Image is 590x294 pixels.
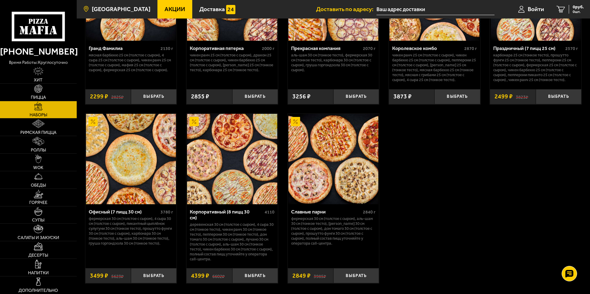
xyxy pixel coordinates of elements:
[199,6,225,12] span: Доставка
[85,114,177,204] a: АкционныйОфисный (7 пицц 30 см)
[262,46,275,51] span: 2000 г
[291,45,362,51] div: Прекрасная компания
[265,209,275,215] span: 4110
[161,46,173,51] span: 2130 г
[161,209,173,215] span: 3780 г
[186,114,278,204] a: АкционныйКорпоративный (8 пицц 30 см)
[28,271,49,275] span: Напитки
[232,268,278,283] button: Выбрать
[189,117,199,126] img: Акционный
[316,6,376,12] span: Доставить по адресу:
[32,218,44,222] span: Супы
[191,273,209,279] span: 4399 ₽
[528,6,544,12] span: Войти
[131,268,177,283] button: Выбрать
[34,78,43,82] span: Хит
[392,45,463,51] div: Королевское комбо
[191,93,209,100] span: 2855 ₽
[29,201,47,205] span: Горячее
[165,6,185,12] span: Акции
[493,53,578,82] p: Карбонара 25 см (тонкое тесто), Прошутто Фунги 25 см (тонкое тесто), Пепперони 25 см (толстое с с...
[392,53,477,82] p: Чикен Ранч 25 см (толстое с сыром), Чикен Барбекю 25 см (толстое с сыром), Пепперони 25 см (толст...
[333,89,379,104] button: Выбрать
[536,89,581,104] button: Выбрать
[18,288,58,293] span: Дополнительно
[393,93,412,100] span: 3873 ₽
[291,117,300,126] img: Акционный
[516,93,528,100] s: 3823 ₽
[28,253,48,258] span: Десерты
[20,130,56,135] span: Римская пицца
[565,46,578,51] span: 2570 г
[464,46,477,51] span: 2870 г
[89,53,173,72] p: Мясная Барбекю 25 см (толстое с сыром), 4 сыра 25 см (толстое с сыром), Чикен Ранч 25 см (толстое...
[291,209,362,215] div: Славные парни
[90,273,108,279] span: 3499 ₽
[376,4,494,15] input: Ваш адрес доставки
[573,10,584,14] span: 0 шт.
[89,45,159,51] div: Гранд Фамилиа
[291,53,376,72] p: Аль-Шам 30 см (тонкое тесто), Фермерская 30 см (тонкое тесто), Карбонара 30 см (толстое с сыром),...
[292,93,311,100] span: 3256 ₽
[31,148,46,152] span: Роллы
[226,5,235,14] img: 15daf4d41897b9f0e9f617042186c801.svg
[31,183,46,188] span: Обеды
[333,268,379,283] button: Выбрать
[88,117,98,126] img: Акционный
[363,46,376,51] span: 2070 г
[232,89,278,104] button: Выбрать
[190,209,263,221] div: Корпоративный (8 пицц 30 см)
[292,273,311,279] span: 2849 ₽
[33,166,43,170] span: WOK
[494,93,513,100] span: 2499 ₽
[212,273,225,279] s: 6602 ₽
[288,114,379,204] a: АкционныйСлавные парни
[434,89,480,104] button: Выбрать
[18,236,59,240] span: Салаты и закуски
[190,222,275,262] p: Деревенская 30 см (толстое с сыром), 4 сыра 30 см (тонкое тесто), Чикен Ранч 30 см (тонкое тесто)...
[314,273,326,279] s: 3985 ₽
[89,209,159,215] div: Офисный (7 пицц 30 см)
[111,273,124,279] s: 5623 ₽
[288,114,378,204] img: Славные парни
[131,89,177,104] button: Выбрать
[92,6,150,12] span: [GEOGRAPHIC_DATA]
[86,114,176,204] img: Офисный (7 пицц 30 см)
[30,113,47,117] span: Наборы
[493,45,564,51] div: Праздничный (7 пицц 25 см)
[190,53,275,72] p: Чикен Ранч 25 см (толстое с сыром), Дракон 25 см (толстое с сыром), Чикен Барбекю 25 см (толстое ...
[89,216,173,246] p: Фермерская 30 см (толстое с сыром), 4 сыра 30 см (толстое с сыром), Пикантный цыплёнок сулугуни 3...
[291,216,376,246] p: Фермерская 30 см (толстое с сыром), Аль-Шам 30 см (тонкое тесто), [PERSON_NAME] 30 см (толстое с ...
[31,95,46,100] span: Пицца
[90,93,108,100] span: 2299 ₽
[573,5,584,9] span: 0 руб.
[111,93,124,100] s: 2825 ₽
[190,45,260,51] div: Корпоративная пятерка
[187,114,277,204] img: Корпоративный (8 пицц 30 см)
[363,209,376,215] span: 2840 г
